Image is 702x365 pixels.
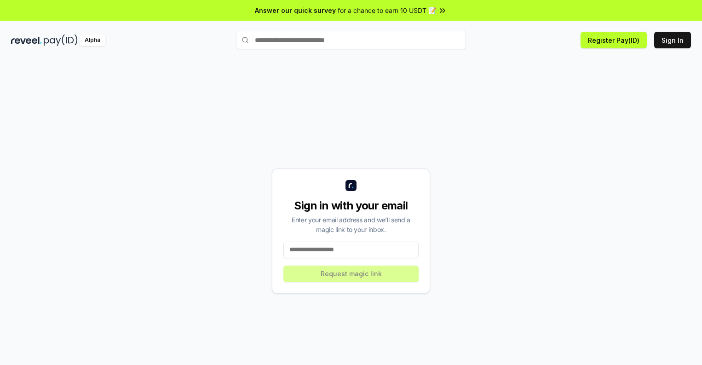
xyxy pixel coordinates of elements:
img: reveel_dark [11,35,42,46]
button: Register Pay(ID) [581,32,647,48]
span: for a chance to earn 10 USDT 📝 [338,6,436,15]
img: pay_id [44,35,78,46]
img: logo_small [345,180,357,191]
div: Enter your email address and we’ll send a magic link to your inbox. [283,215,419,234]
button: Sign In [654,32,691,48]
div: Sign in with your email [283,198,419,213]
span: Answer our quick survey [255,6,336,15]
div: Alpha [80,35,105,46]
